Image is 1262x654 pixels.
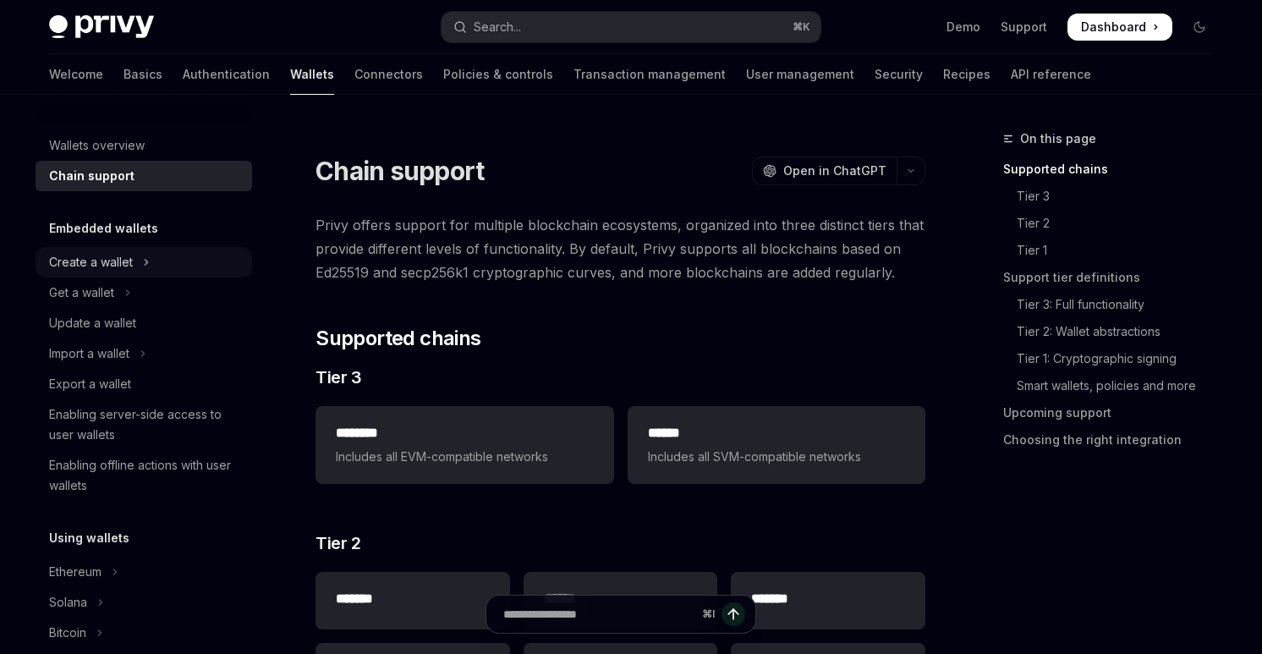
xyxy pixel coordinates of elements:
span: Includes all SVM-compatible networks [648,447,905,467]
div: Wallets overview [49,135,145,156]
a: Support [1001,19,1047,36]
a: Authentication [183,54,270,95]
div: Solana [49,592,87,613]
span: Dashboard [1081,19,1146,36]
a: Connectors [354,54,423,95]
a: Support tier definitions [1003,264,1226,291]
a: Tier 3: Full functionality [1003,291,1226,318]
button: Toggle Ethereum section [36,557,252,587]
a: Wallets overview [36,130,252,161]
a: Tier 2: Wallet abstractions [1003,318,1226,345]
div: Search... [474,17,521,37]
span: Privy offers support for multiple blockchain ecosystems, organized into three distinct tiers that... [315,213,925,284]
a: Basics [123,54,162,95]
span: Tier 2 [315,531,360,555]
a: Tier 1: Cryptographic signing [1003,345,1226,372]
button: Toggle Create a wallet section [36,247,252,278]
a: **** *Includes all SVM-compatible networks [628,406,925,484]
h1: Chain support [315,156,484,186]
a: Welcome [49,54,103,95]
a: API reference [1011,54,1091,95]
a: Update a wallet [36,308,252,338]
div: Export a wallet [49,374,131,394]
a: Tier 3 [1003,183,1226,210]
div: Import a wallet [49,343,129,364]
button: Send message [722,602,745,626]
a: Recipes [943,54,990,95]
a: Enabling offline actions with user wallets [36,450,252,501]
button: Toggle dark mode [1186,14,1213,41]
button: Toggle Import a wallet section [36,338,252,369]
a: Smart wallets, policies and more [1003,372,1226,399]
a: Tier 2 [1003,210,1226,237]
div: Enabling server-side access to user wallets [49,404,242,445]
span: Open in ChatGPT [783,162,886,179]
a: Demo [946,19,980,36]
a: Transaction management [573,54,726,95]
button: Toggle Solana section [36,587,252,618]
h5: Embedded wallets [49,218,158,239]
a: Export a wallet [36,369,252,399]
div: Enabling offline actions with user wallets [49,455,242,496]
div: Bitcoin [49,623,86,643]
span: Tier 3 [315,365,361,389]
a: Security [875,54,923,95]
button: Open search [442,12,820,42]
button: Toggle Get a wallet section [36,278,252,308]
a: Wallets [290,54,334,95]
a: User management [746,54,854,95]
span: Includes all EVM-compatible networks [336,447,593,467]
a: Enabling server-side access to user wallets [36,399,252,450]
a: Dashboard [1067,14,1172,41]
span: Supported chains [315,325,480,352]
div: Create a wallet [49,252,133,272]
button: Open in ChatGPT [752,157,897,185]
input: Ask a question... [503,596,695,633]
img: dark logo [49,15,154,39]
span: On this page [1020,129,1096,149]
a: Choosing the right integration [1003,426,1226,453]
a: Tier 1 [1003,237,1226,264]
a: Policies & controls [443,54,553,95]
div: Ethereum [49,562,102,582]
div: Get a wallet [49,283,114,303]
a: Supported chains [1003,156,1226,183]
a: **** ***Includes all EVM-compatible networks [315,406,613,484]
a: Chain support [36,161,252,191]
button: Toggle Bitcoin section [36,618,252,648]
a: Upcoming support [1003,399,1226,426]
div: Update a wallet [49,313,136,333]
h5: Using wallets [49,528,129,548]
span: ⌘ K [793,20,810,34]
div: Chain support [49,166,134,186]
